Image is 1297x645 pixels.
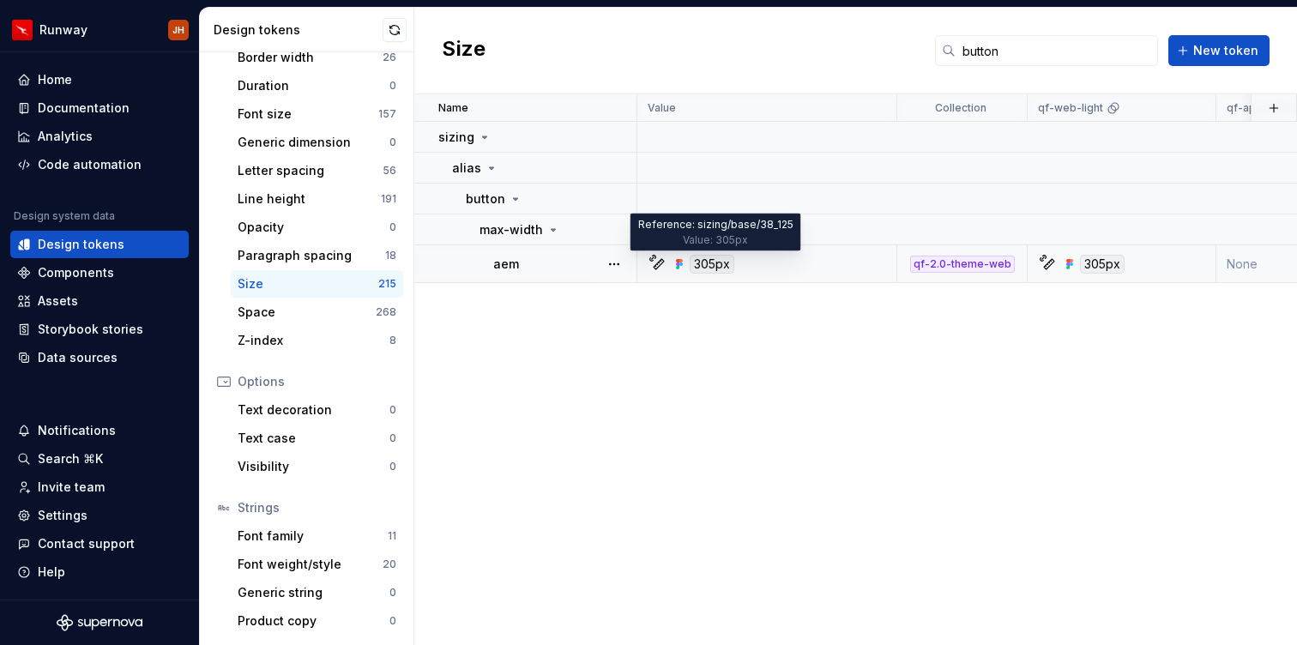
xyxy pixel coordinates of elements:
button: Contact support [10,530,189,558]
a: Invite team [10,473,189,501]
div: Font weight/style [238,556,383,573]
a: Assets [10,287,189,315]
img: 6b187050-a3ed-48aa-8485-808e17fcee26.png [12,20,33,40]
button: Notifications [10,417,189,444]
div: 26 [383,51,396,64]
div: 8 [389,334,396,347]
div: qf-2.0-theme-web [910,256,1015,273]
div: Components [38,264,114,281]
div: Opacity [238,219,389,236]
div: 0 [389,403,396,417]
div: Settings [38,507,87,524]
a: Generic string0 [231,579,403,606]
div: Letter spacing [238,162,383,179]
div: Space [238,304,376,321]
div: 18 [385,249,396,262]
a: Font size157 [231,100,403,128]
div: 20 [383,558,396,571]
div: 0 [389,460,396,473]
div: 56 [383,164,396,178]
div: 215 [378,277,396,291]
p: aem [493,256,519,273]
div: Line height [238,190,381,208]
div: 305px [1080,255,1125,274]
div: Reference: sizing/base/38_125 [630,214,801,251]
a: Analytics [10,123,189,150]
a: Code automation [10,151,189,178]
button: New token [1168,35,1270,66]
div: Design system data [14,209,115,223]
p: alias [452,160,481,177]
div: Generic string [238,584,389,601]
div: Contact support [38,535,135,552]
div: JH [172,23,184,37]
p: max-width [480,221,543,238]
p: qf-app-light [1227,101,1289,115]
a: Font weight/style20 [231,551,403,578]
a: Generic dimension0 [231,129,403,156]
div: 305px [690,255,734,274]
div: Help [38,564,65,581]
div: Design tokens [214,21,383,39]
a: Duration0 [231,72,403,99]
button: Help [10,558,189,586]
div: 0 [389,79,396,93]
a: Product copy0 [231,607,403,635]
div: Strings [238,499,396,516]
div: Visibility [238,458,389,475]
div: Code automation [38,156,142,173]
a: Letter spacing56 [231,157,403,184]
a: Font family11 [231,522,403,550]
p: qf-web-light [1038,101,1103,115]
div: Assets [38,292,78,310]
a: Line height191 [231,185,403,213]
p: Value [648,101,676,115]
p: sizing [438,129,474,146]
a: Components [10,259,189,286]
a: Visibility0 [231,453,403,480]
a: Paragraph spacing18 [231,242,403,269]
a: Text case0 [231,425,403,452]
div: Data sources [38,349,118,366]
div: Text decoration [238,401,389,419]
a: Design tokens [10,231,189,258]
div: Design tokens [38,236,124,253]
div: 0 [389,220,396,234]
button: Search ⌘K [10,445,189,473]
div: Size [238,275,378,292]
div: Documentation [38,99,130,117]
div: Home [38,71,72,88]
a: Storybook stories [10,316,189,343]
button: RunwayJH [3,11,196,48]
div: 0 [389,136,396,149]
div: Runway [39,21,87,39]
div: Invite team [38,479,105,496]
div: Border width [238,49,383,66]
div: Paragraph spacing [238,247,385,264]
div: Z-index [238,332,389,349]
p: Collection [935,101,986,115]
a: Data sources [10,344,189,371]
a: Supernova Logo [57,614,142,631]
a: Space268 [231,298,403,326]
a: Home [10,66,189,93]
div: Value: 305px [638,233,793,247]
div: 11 [388,529,396,543]
div: Storybook stories [38,321,143,338]
a: Z-index8 [231,327,403,354]
div: 0 [389,586,396,600]
div: Notifications [38,422,116,439]
a: Border width26 [231,44,403,71]
span: New token [1193,42,1258,59]
div: 0 [389,614,396,628]
div: Options [238,373,396,390]
div: Analytics [38,128,93,145]
div: Font size [238,105,378,123]
div: Product copy [238,612,389,630]
h2: Size [442,35,486,66]
div: Search ⌘K [38,450,103,467]
div: 0 [389,431,396,445]
div: 191 [381,192,396,206]
a: Documentation [10,94,189,122]
a: Size215 [231,270,403,298]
